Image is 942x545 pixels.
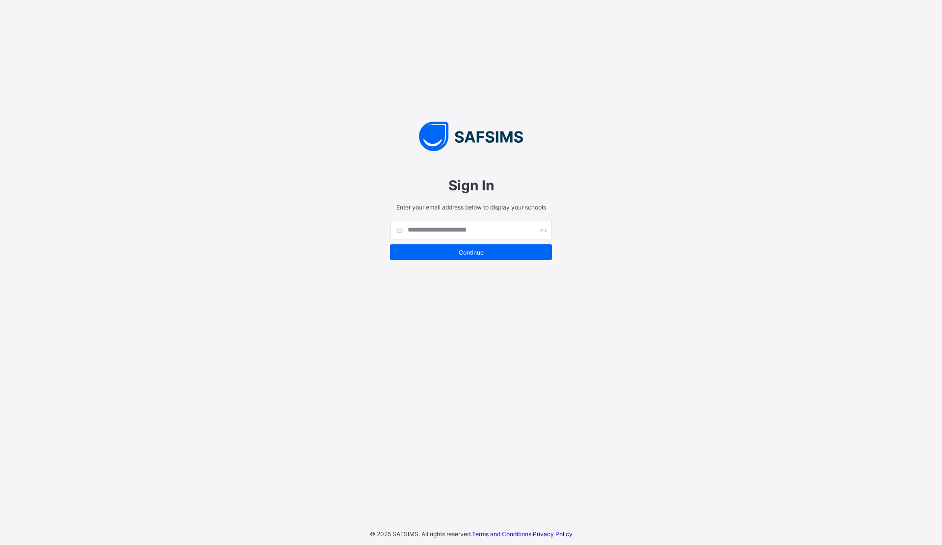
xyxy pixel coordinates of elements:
span: Continue [397,249,545,256]
span: © 2025 SAFSIMS. All rights reserved. [370,530,472,538]
a: Privacy Policy [533,530,573,538]
span: Sign In [390,177,552,194]
span: · [472,530,573,538]
img: SAFSIMS Logo [380,122,562,151]
a: Terms and Conditions [472,530,531,538]
span: Enter your email address below to display your schools [390,204,552,211]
